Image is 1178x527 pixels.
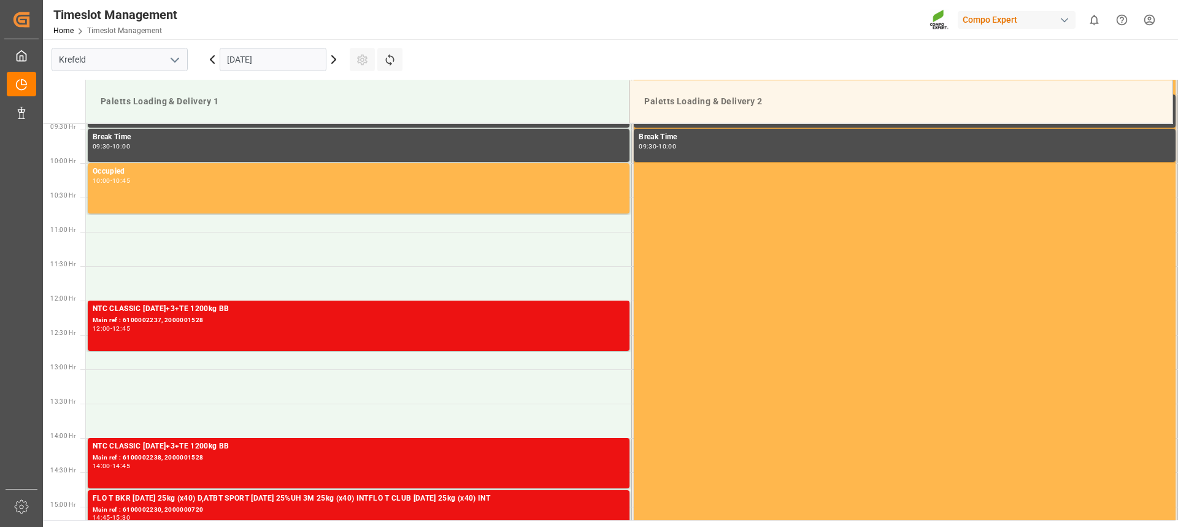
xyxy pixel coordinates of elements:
[110,326,112,331] div: -
[656,144,658,149] div: -
[50,158,75,164] span: 10:00 Hr
[93,493,625,505] div: FLO T BKR [DATE] 25kg (x40) D,ATBT SPORT [DATE] 25%UH 3M 25kg (x40) INTFLO T CLUB [DATE] 25kg (x4...
[1080,6,1108,34] button: show 0 new notifications
[958,11,1076,29] div: Compo Expert
[53,26,74,35] a: Home
[50,433,75,439] span: 14:00 Hr
[93,505,625,515] div: Main ref : 6100002230, 2000000720
[50,329,75,336] span: 12:30 Hr
[53,6,177,24] div: Timeslot Management
[639,131,1171,144] div: Break Time
[50,295,75,302] span: 12:00 Hr
[658,144,676,149] div: 10:00
[112,144,130,149] div: 10:00
[639,144,656,149] div: 09:30
[50,364,75,371] span: 13:00 Hr
[93,453,625,463] div: Main ref : 6100002238, 2000001528
[52,48,188,71] input: Type to search/select
[93,178,110,183] div: 10:00
[112,515,130,520] div: 15:30
[110,178,112,183] div: -
[93,144,110,149] div: 09:30
[50,261,75,267] span: 11:30 Hr
[930,9,949,31] img: Screenshot%202023-09-29%20at%2010.02.21.png_1712312052.png
[220,48,326,71] input: DD.MM.YYYY
[96,90,619,113] div: Paletts Loading & Delivery 1
[50,501,75,508] span: 15:00 Hr
[93,315,625,326] div: Main ref : 6100002237, 2000001528
[50,398,75,405] span: 13:30 Hr
[93,440,625,453] div: NTC CLASSIC [DATE]+3+TE 1200kg BB
[93,463,110,469] div: 14:00
[93,326,110,331] div: 12:00
[50,192,75,199] span: 10:30 Hr
[110,515,112,520] div: -
[93,515,110,520] div: 14:45
[50,226,75,233] span: 11:00 Hr
[1108,6,1136,34] button: Help Center
[958,8,1080,31] button: Compo Expert
[112,178,130,183] div: 10:45
[93,303,625,315] div: NTC CLASSIC [DATE]+3+TE 1200kg BB
[93,166,625,178] div: Occupied
[165,50,183,69] button: open menu
[112,326,130,331] div: 12:45
[110,463,112,469] div: -
[93,131,625,144] div: Break Time
[50,467,75,474] span: 14:30 Hr
[639,90,1163,113] div: Paletts Loading & Delivery 2
[112,463,130,469] div: 14:45
[50,123,75,130] span: 09:30 Hr
[110,144,112,149] div: -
